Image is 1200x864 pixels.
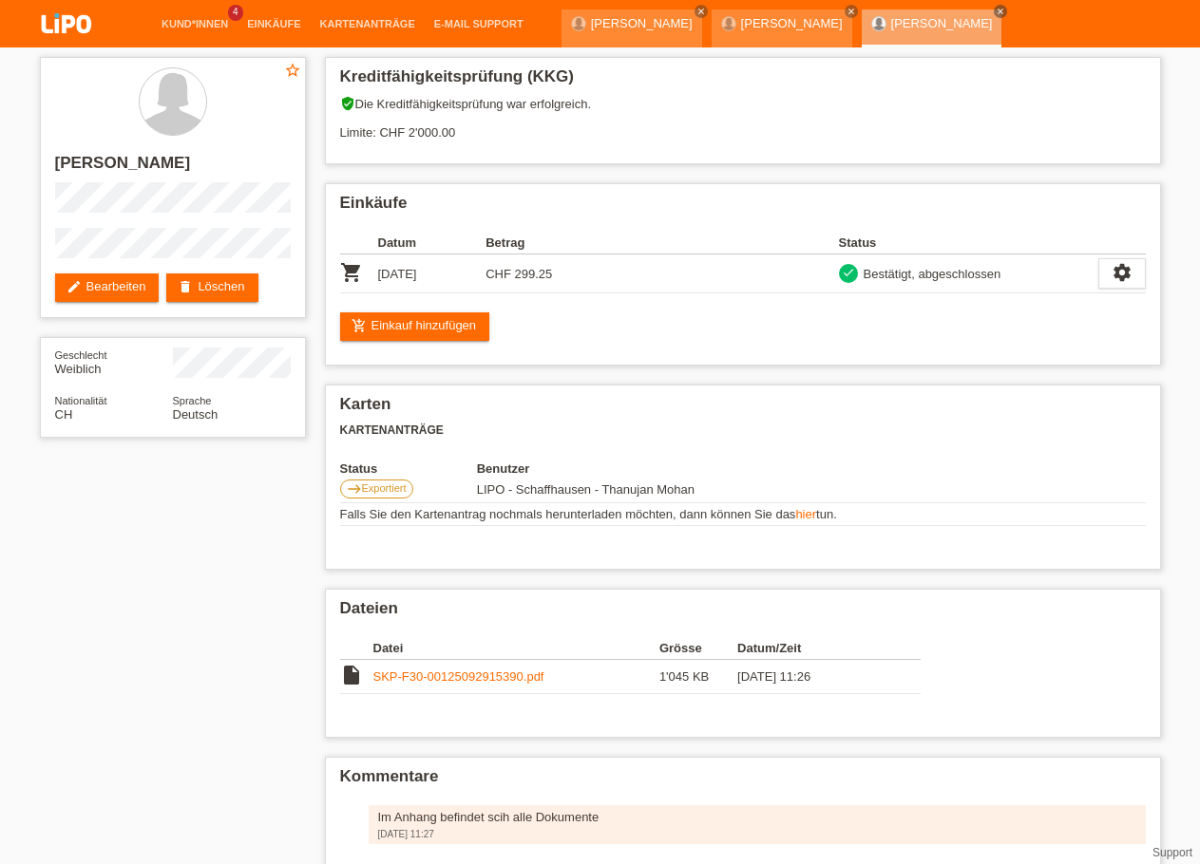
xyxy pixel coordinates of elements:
[378,810,1136,824] div: Im Anhang befindet scih alle Dokumente
[839,232,1098,254] th: Status
[311,18,425,29] a: Kartenanträge
[340,599,1146,628] h2: Dateien
[362,482,407,494] span: Exportiert
[173,395,212,406] span: Sprache
[55,347,173,376] div: Weiblich
[659,637,737,660] th: Grösse
[173,407,219,422] span: Deutsch
[352,318,367,333] i: add_shopping_cart
[378,254,486,293] td: [DATE]
[340,461,477,476] th: Status
[1152,846,1192,859] a: Support
[486,254,594,293] td: CHF 299.25
[847,7,856,16] i: close
[340,312,490,341] a: add_shopping_cartEinkauf hinzufügen
[486,232,594,254] th: Betrag
[378,232,486,254] th: Datum
[152,18,238,29] a: Kund*innen
[55,407,73,422] span: Schweiz
[994,5,1007,18] a: close
[340,395,1146,423] h2: Karten
[378,829,1136,839] div: [DATE] 11:27
[477,482,695,497] span: 30.09.2025
[340,767,1146,796] h2: Kommentare
[1112,262,1133,283] i: settings
[842,266,855,279] i: check
[737,637,893,660] th: Datum/Zeit
[67,279,82,294] i: edit
[477,461,799,476] th: Benutzer
[340,423,1146,438] h3: Kartenanträge
[19,39,114,53] a: LIPO pay
[228,5,243,21] span: 4
[340,67,1146,96] h2: Kreditfähigkeitsprüfung (KKG)
[845,5,858,18] a: close
[347,481,362,497] i: east
[284,62,301,79] i: star_border
[55,395,107,406] span: Nationalität
[55,349,107,361] span: Geschlecht
[340,503,1146,526] td: Falls Sie den Kartenantrag nochmals herunterladen möchten, dann können Sie das tun.
[238,18,310,29] a: Einkäufe
[695,5,708,18] a: close
[795,507,816,521] a: hier
[696,7,706,16] i: close
[737,660,893,694] td: [DATE] 11:26
[55,154,291,182] h2: [PERSON_NAME]
[659,660,737,694] td: 1'045 KB
[591,16,693,30] a: [PERSON_NAME]
[340,664,363,686] i: insert_drive_file
[340,261,363,284] i: POSP00028117
[340,96,355,111] i: verified_user
[166,273,257,302] a: deleteLöschen
[891,16,993,30] a: [PERSON_NAME]
[284,62,301,82] a: star_border
[425,18,533,29] a: E-Mail Support
[340,194,1146,222] h2: Einkäufe
[996,7,1005,16] i: close
[178,279,193,294] i: delete
[340,96,1146,154] div: Die Kreditfähigkeitsprüfung war erfolgreich. Limite: CHF 2'000.00
[741,16,843,30] a: [PERSON_NAME]
[55,273,160,302] a: editBearbeiten
[373,669,544,684] a: SKP-F30-00125092915390.pdf
[858,264,1001,284] div: Bestätigt, abgeschlossen
[373,637,659,660] th: Datei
